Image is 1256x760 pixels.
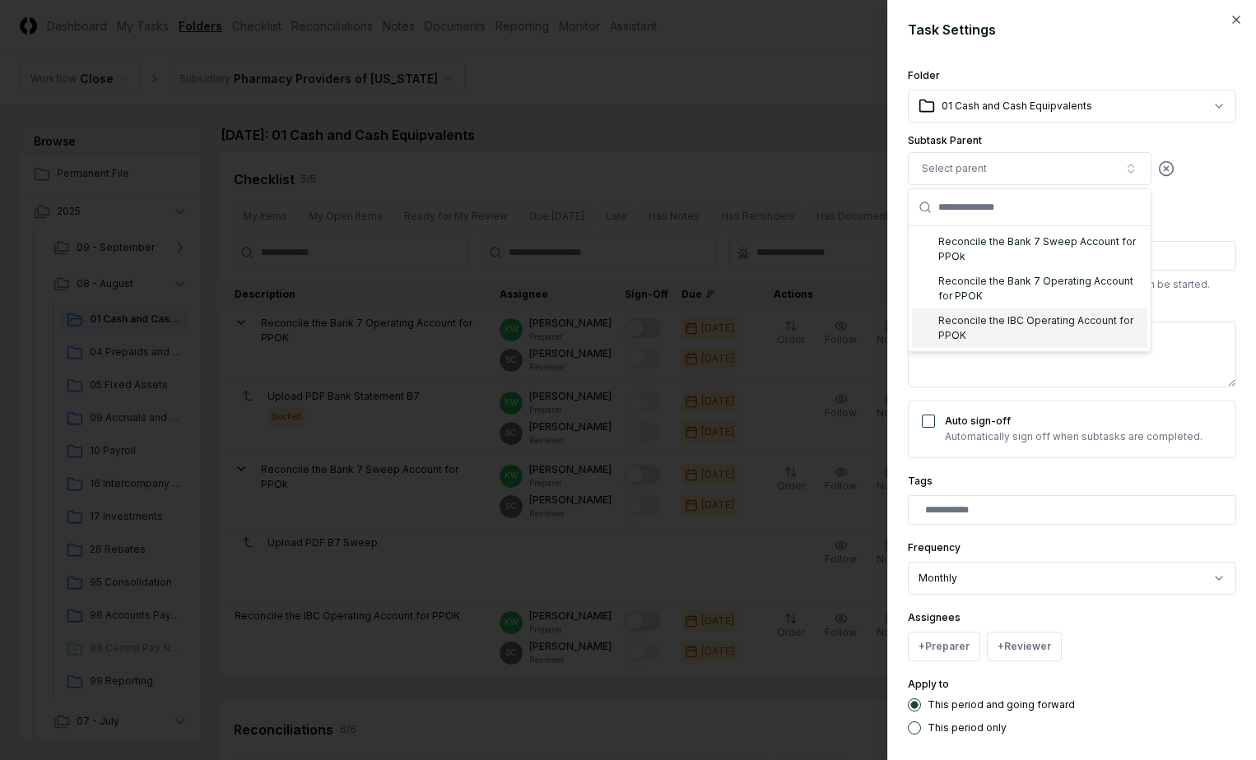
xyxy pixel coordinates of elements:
label: Tags [908,475,933,487]
label: Auto sign-off [945,415,1011,427]
label: Apply to [908,678,949,690]
label: Assignees [908,611,961,623]
h2: Task Settings [908,20,1236,39]
div: Reconcile the Bank 7 Operating Account for PPOK [912,269,1147,308]
label: This period and going forward [928,700,1075,710]
label: Subtask Parent [908,136,1236,146]
span: Select parent [922,161,987,176]
label: Folder [908,69,940,81]
label: Frequency [908,541,961,554]
div: Reconcile the IBC Operating Account for PPOK [912,308,1147,348]
label: This period only [928,723,1007,733]
div: Reconcile the Bank 7 Sweep Account for PPOk [912,229,1147,269]
p: Automatically sign off when subtasks are completed. [945,429,1203,444]
button: +Reviewer [987,632,1062,661]
div: Suggestions [909,226,1151,351]
button: +Preparer [908,632,980,661]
